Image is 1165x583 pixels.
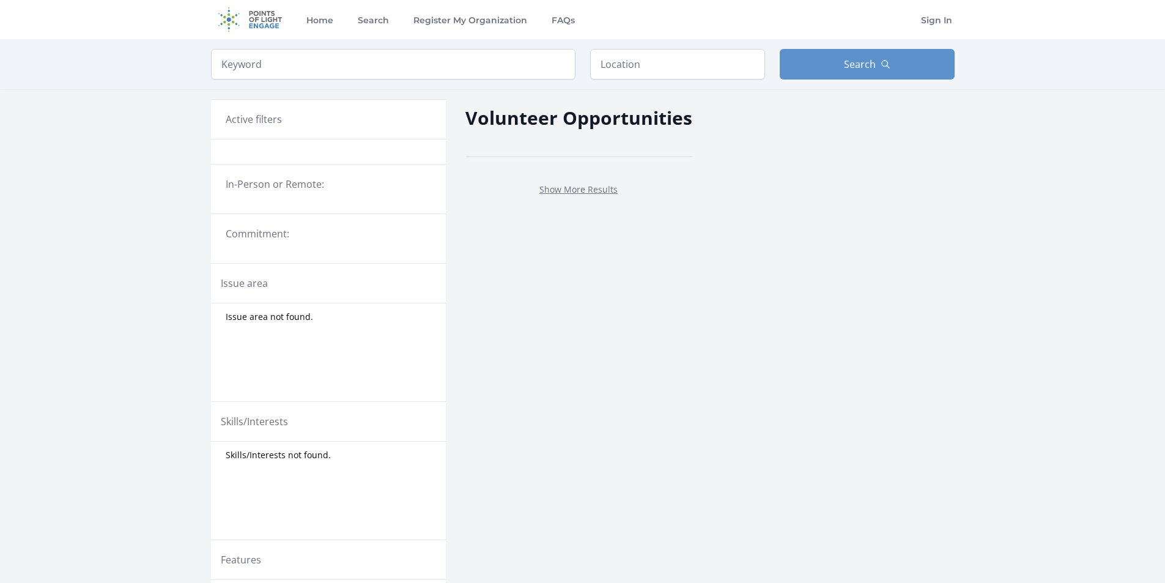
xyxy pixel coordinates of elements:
[590,49,765,80] input: Location
[844,57,876,72] span: Search
[221,552,261,567] legend: Features
[780,49,955,80] button: Search
[211,49,575,80] input: Keyword
[221,276,268,291] legend: Issue area
[539,184,618,195] a: Show More Results
[226,177,431,191] legend: In-Person or Remote:
[226,311,313,323] span: Issue area not found.
[221,414,288,429] legend: Skills/Interests
[226,449,331,461] span: Skills/Interests not found.
[226,226,431,241] legend: Commitment:
[226,112,282,127] h3: Active filters
[465,104,692,132] h2: Volunteer Opportunities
